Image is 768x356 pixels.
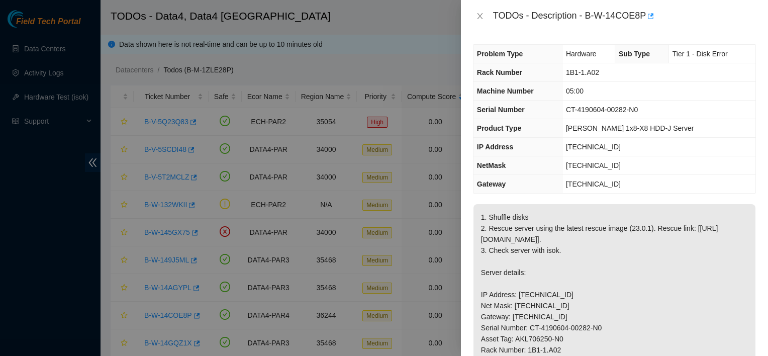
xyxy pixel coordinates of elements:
span: Gateway [477,180,506,188]
span: Tier 1 - Disk Error [673,50,728,58]
span: 05:00 [566,87,584,95]
span: CT-4190604-00282-N0 [566,106,638,114]
div: TODOs - Description - B-W-14COE8P [493,8,756,24]
span: IP Address [477,143,513,151]
span: [TECHNICAL_ID] [566,143,621,151]
span: Product Type [477,124,521,132]
span: Sub Type [619,50,650,58]
span: 1B1-1.A02 [566,68,599,76]
span: Machine Number [477,87,534,95]
span: Serial Number [477,106,525,114]
span: [TECHNICAL_ID] [566,180,621,188]
button: Close [473,12,487,21]
span: close [476,12,484,20]
span: Rack Number [477,68,522,76]
span: NetMask [477,161,506,169]
span: Problem Type [477,50,523,58]
span: [TECHNICAL_ID] [566,161,621,169]
span: [PERSON_NAME] 1x8-X8 HDD-J Server [566,124,694,132]
span: Hardware [566,50,597,58]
